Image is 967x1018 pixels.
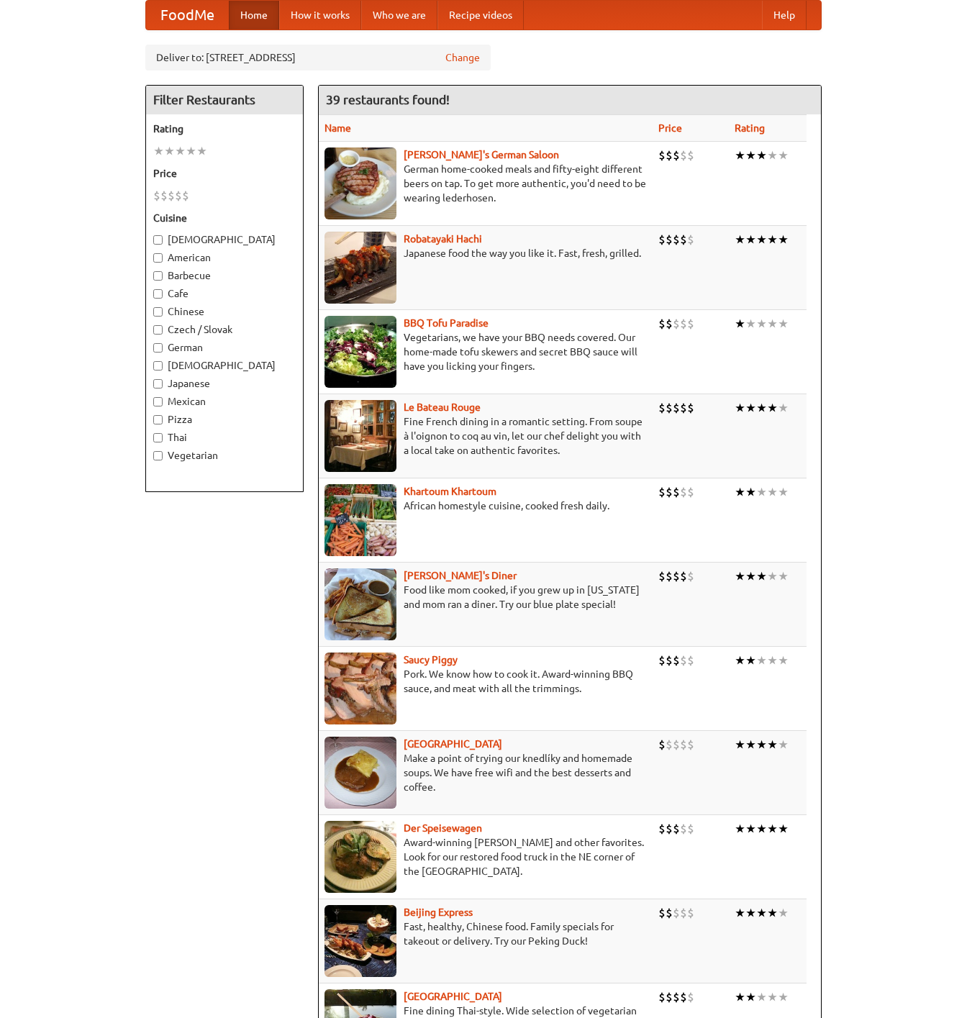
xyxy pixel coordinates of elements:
li: ★ [735,232,745,247]
li: ★ [756,232,767,247]
li: ★ [767,316,778,332]
li: ★ [745,484,756,500]
li: $ [666,653,673,668]
a: How it works [279,1,361,29]
li: ★ [778,400,789,416]
li: $ [680,147,687,163]
li: ★ [778,147,789,163]
a: Saucy Piggy [404,654,458,665]
label: Chinese [153,304,296,319]
li: ★ [735,568,745,584]
li: $ [680,568,687,584]
label: [DEMOGRAPHIC_DATA] [153,232,296,247]
li: ★ [735,400,745,416]
h5: Price [153,166,296,181]
li: ★ [756,905,767,921]
label: German [153,340,296,355]
li: $ [687,316,694,332]
img: bateaurouge.jpg [324,400,396,472]
b: [PERSON_NAME]'s German Saloon [404,149,559,160]
li: $ [153,188,160,204]
li: $ [673,568,680,584]
li: $ [658,316,666,332]
li: $ [658,989,666,1005]
li: ★ [735,316,745,332]
input: Mexican [153,397,163,406]
li: ★ [778,484,789,500]
img: esthers.jpg [324,147,396,219]
img: khartoum.jpg [324,484,396,556]
li: $ [666,989,673,1005]
input: [DEMOGRAPHIC_DATA] [153,361,163,371]
div: Deliver to: [STREET_ADDRESS] [145,45,491,71]
li: $ [680,484,687,500]
li: $ [658,568,666,584]
a: BBQ Tofu Paradise [404,317,489,329]
li: $ [666,737,673,753]
li: ★ [745,232,756,247]
li: $ [687,989,694,1005]
li: ★ [778,989,789,1005]
li: $ [673,232,680,247]
li: ★ [778,905,789,921]
input: Czech / Slovak [153,325,163,335]
p: Fast, healthy, Chinese food. Family specials for takeout or delivery. Try our Peking Duck! [324,919,647,948]
input: Barbecue [153,271,163,281]
li: $ [687,147,694,163]
li: $ [658,737,666,753]
input: American [153,253,163,263]
li: ★ [778,737,789,753]
li: $ [666,232,673,247]
label: Barbecue [153,268,296,283]
li: ★ [767,737,778,753]
li: ★ [756,484,767,500]
li: $ [687,905,694,921]
li: ★ [735,905,745,921]
label: Thai [153,430,296,445]
li: ★ [767,147,778,163]
p: Pork. We know how to cook it. Award-winning BBQ sauce, and meat with all the trimmings. [324,667,647,696]
li: ★ [756,316,767,332]
li: ★ [767,232,778,247]
img: czechpoint.jpg [324,737,396,809]
label: Vegetarian [153,448,296,463]
li: ★ [778,821,789,837]
a: [GEOGRAPHIC_DATA] [404,738,502,750]
a: Khartoum Khartoum [404,486,496,497]
li: ★ [767,484,778,500]
li: ★ [745,737,756,753]
input: Chinese [153,307,163,317]
input: Pizza [153,415,163,424]
li: $ [673,821,680,837]
li: $ [680,653,687,668]
img: saucy.jpg [324,653,396,724]
li: ★ [196,143,207,159]
img: robatayaki.jpg [324,232,396,304]
li: $ [680,400,687,416]
li: ★ [778,568,789,584]
label: [DEMOGRAPHIC_DATA] [153,358,296,373]
input: Thai [153,433,163,442]
label: American [153,250,296,265]
li: $ [658,653,666,668]
li: $ [658,232,666,247]
li: ★ [767,568,778,584]
ng-pluralize: 39 restaurants found! [326,93,450,106]
img: speisewagen.jpg [324,821,396,893]
li: $ [680,737,687,753]
li: $ [658,484,666,500]
li: ★ [756,653,767,668]
a: [GEOGRAPHIC_DATA] [404,991,502,1002]
li: ★ [735,737,745,753]
p: Fine French dining in a romantic setting. From soupe à l'oignon to coq au vin, let our chef delig... [324,414,647,458]
li: ★ [735,147,745,163]
input: Cafe [153,289,163,299]
li: $ [666,400,673,416]
a: Der Speisewagen [404,822,482,834]
li: ★ [735,484,745,500]
label: Japanese [153,376,296,391]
